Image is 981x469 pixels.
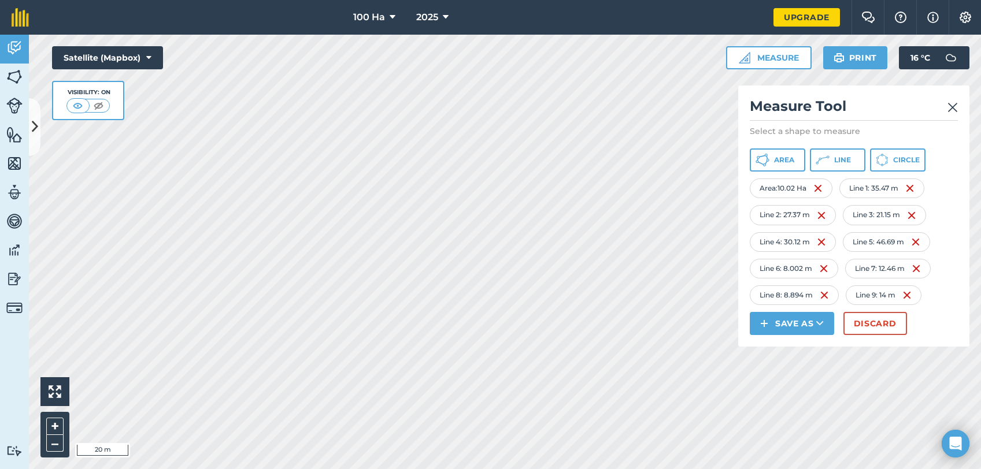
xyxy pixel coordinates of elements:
[905,181,915,195] img: svg+xml;base64,PHN2ZyB4bWxucz0iaHR0cDovL3d3dy53My5vcmcvMjAwMC9zdmciIHdpZHRoPSIxNiIgaGVpZ2h0PSIyNC...
[843,312,907,335] button: Discard
[750,259,838,278] div: Line 6 : 8.002 m
[942,430,969,457] div: Open Intercom Messenger
[49,385,61,398] img: Four arrows, one pointing top left, one top right, one bottom right and the last bottom left
[834,155,851,165] span: Line
[760,317,768,330] img: svg+xml;base64,PHN2ZyB4bWxucz0iaHR0cDovL3d3dy53My5vcmcvMjAwMC9zdmciIHdpZHRoPSIxNCIgaGVpZ2h0PSIyNC...
[817,209,826,222] img: svg+xml;base64,PHN2ZyB4bWxucz0iaHR0cDovL3d3dy53My5vcmcvMjAwMC9zdmciIHdpZHRoPSIxNiIgaGVpZ2h0PSIyNC...
[6,39,23,57] img: svg+xml;base64,PD94bWwgdmVyc2lvbj0iMS4wIiBlbmNvZGluZz0idXRmLTgiPz4KPCEtLSBHZW5lcmF0b3I6IEFkb2JlIE...
[870,148,926,172] button: Circle
[893,155,920,165] span: Circle
[843,205,926,225] div: Line 3 : 21.15 m
[894,12,908,23] img: A question mark icon
[750,125,958,137] p: Select a shape to measure
[6,241,23,259] img: svg+xml;base64,PD94bWwgdmVyc2lvbj0iMS4wIiBlbmNvZGluZz0idXRmLTgiPz4KPCEtLSBHZW5lcmF0b3I6IEFkb2JlIE...
[820,288,829,302] img: svg+xml;base64,PHN2ZyB4bWxucz0iaHR0cDovL3d3dy53My5vcmcvMjAwMC9zdmciIHdpZHRoPSIxNiIgaGVpZ2h0PSIyNC...
[353,10,385,24] span: 100 Ha
[739,52,750,64] img: Ruler icon
[813,181,823,195] img: svg+xml;base64,PHN2ZyB4bWxucz0iaHR0cDovL3d3dy53My5vcmcvMjAwMC9zdmciIHdpZHRoPSIxNiIgaGVpZ2h0PSIyNC...
[907,209,916,222] img: svg+xml;base64,PHN2ZyB4bWxucz0iaHR0cDovL3d3dy53My5vcmcvMjAwMC9zdmciIHdpZHRoPSIxNiIgaGVpZ2h0PSIyNC...
[845,259,931,278] div: Line 7 : 12.46 m
[774,155,794,165] span: Area
[939,46,963,69] img: svg+xml;base64,PD94bWwgdmVyc2lvbj0iMS4wIiBlbmNvZGluZz0idXRmLTgiPz4KPCEtLSBHZW5lcmF0b3I6IEFkb2JlIE...
[773,8,840,27] a: Upgrade
[750,312,834,335] button: Save as
[927,10,939,24] img: svg+xml;base64,PHN2ZyB4bWxucz0iaHR0cDovL3d3dy53My5vcmcvMjAwMC9zdmciIHdpZHRoPSIxNyIgaGVpZ2h0PSIxNy...
[46,435,64,452] button: –
[912,262,921,276] img: svg+xml;base64,PHN2ZyB4bWxucz0iaHR0cDovL3d3dy53My5vcmcvMjAwMC9zdmciIHdpZHRoPSIxNiIgaGVpZ2h0PSIyNC...
[839,178,924,198] div: Line 1 : 35.47 m
[66,88,110,97] div: Visibility: On
[52,46,163,69] button: Satellite (Mapbox)
[71,100,85,111] img: svg+xml;base64,PHN2ZyB4bWxucz0iaHR0cDovL3d3dy53My5vcmcvMjAwMC9zdmciIHdpZHRoPSI1MCIgaGVpZ2h0PSI0MC...
[861,12,875,23] img: Two speech bubbles overlapping with the left bubble in the forefront
[6,184,23,201] img: svg+xml;base64,PD94bWwgdmVyc2lvbj0iMS4wIiBlbmNvZGluZz0idXRmLTgiPz4KPCEtLSBHZW5lcmF0b3I6IEFkb2JlIE...
[843,232,930,252] div: Line 5 : 46.69 m
[91,100,106,111] img: svg+xml;base64,PHN2ZyB4bWxucz0iaHR0cDovL3d3dy53My5vcmcvMjAwMC9zdmciIHdpZHRoPSI1MCIgaGVpZ2h0PSI0MC...
[958,12,972,23] img: A cog icon
[823,46,888,69] button: Print
[6,68,23,85] img: svg+xml;base64,PHN2ZyB4bWxucz0iaHR0cDovL3d3dy53My5vcmcvMjAwMC9zdmciIHdpZHRoPSI1NiIgaGVpZ2h0PSI2MC...
[810,148,865,172] button: Line
[817,235,826,249] img: svg+xml;base64,PHN2ZyB4bWxucz0iaHR0cDovL3d3dy53My5vcmcvMjAwMC9zdmciIHdpZHRoPSIxNiIgaGVpZ2h0PSIyNC...
[819,262,828,276] img: svg+xml;base64,PHN2ZyB4bWxucz0iaHR0cDovL3d3dy53My5vcmcvMjAwMC9zdmciIHdpZHRoPSIxNiIgaGVpZ2h0PSIyNC...
[6,300,23,316] img: svg+xml;base64,PD94bWwgdmVyc2lvbj0iMS4wIiBlbmNvZGluZz0idXRmLTgiPz4KPCEtLSBHZW5lcmF0b3I6IEFkb2JlIE...
[911,235,920,249] img: svg+xml;base64,PHN2ZyB4bWxucz0iaHR0cDovL3d3dy53My5vcmcvMjAwMC9zdmciIHdpZHRoPSIxNiIgaGVpZ2h0PSIyNC...
[6,126,23,143] img: svg+xml;base64,PHN2ZyB4bWxucz0iaHR0cDovL3d3dy53My5vcmcvMjAwMC9zdmciIHdpZHRoPSI1NiIgaGVpZ2h0PSI2MC...
[902,288,912,302] img: svg+xml;base64,PHN2ZyB4bWxucz0iaHR0cDovL3d3dy53My5vcmcvMjAwMC9zdmciIHdpZHRoPSIxNiIgaGVpZ2h0PSIyNC...
[750,232,836,252] div: Line 4 : 30.12 m
[6,270,23,288] img: svg+xml;base64,PD94bWwgdmVyc2lvbj0iMS4wIiBlbmNvZGluZz0idXRmLTgiPz4KPCEtLSBHZW5lcmF0b3I6IEFkb2JlIE...
[46,418,64,435] button: +
[750,148,805,172] button: Area
[750,178,832,198] div: Area : 10.02 Ha
[6,213,23,230] img: svg+xml;base64,PD94bWwgdmVyc2lvbj0iMS4wIiBlbmNvZGluZz0idXRmLTgiPz4KPCEtLSBHZW5lcmF0b3I6IEFkb2JlIE...
[6,98,23,114] img: svg+xml;base64,PD94bWwgdmVyc2lvbj0iMS4wIiBlbmNvZGluZz0idXRmLTgiPz4KPCEtLSBHZW5lcmF0b3I6IEFkb2JlIE...
[834,51,845,65] img: svg+xml;base64,PHN2ZyB4bWxucz0iaHR0cDovL3d3dy53My5vcmcvMjAwMC9zdmciIHdpZHRoPSIxOSIgaGVpZ2h0PSIyNC...
[947,100,958,114] img: svg+xml;base64,PHN2ZyB4bWxucz0iaHR0cDovL3d3dy53My5vcmcvMjAwMC9zdmciIHdpZHRoPSIyMiIgaGVpZ2h0PSIzMC...
[910,46,930,69] span: 16 ° C
[6,445,23,456] img: svg+xml;base64,PD94bWwgdmVyc2lvbj0iMS4wIiBlbmNvZGluZz0idXRmLTgiPz4KPCEtLSBHZW5lcmF0b3I6IEFkb2JlIE...
[846,285,921,305] div: Line 9 : 14 m
[899,46,969,69] button: 16 °C
[726,46,812,69] button: Measure
[416,10,438,24] span: 2025
[12,8,29,27] img: fieldmargin Logo
[750,285,839,305] div: Line 8 : 8.894 m
[6,155,23,172] img: svg+xml;base64,PHN2ZyB4bWxucz0iaHR0cDovL3d3dy53My5vcmcvMjAwMC9zdmciIHdpZHRoPSI1NiIgaGVpZ2h0PSI2MC...
[750,205,836,225] div: Line 2 : 27.37 m
[750,97,958,121] h2: Measure Tool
